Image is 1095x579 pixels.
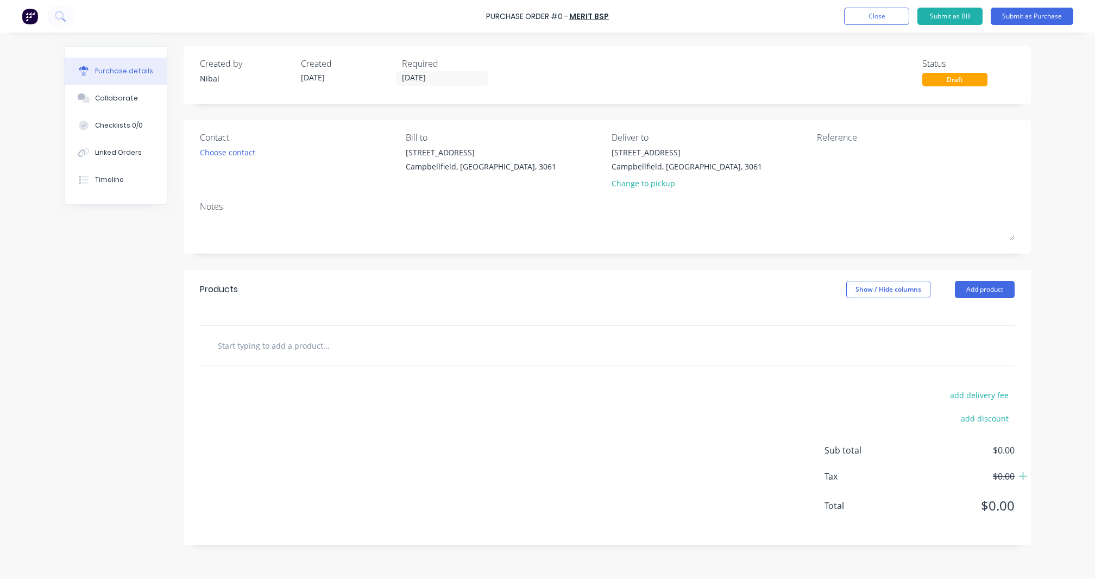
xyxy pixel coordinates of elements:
div: Purchase details [95,66,153,76]
div: Choose contact [200,147,255,158]
button: add delivery fee [943,388,1015,402]
button: Checklists 0/0 [65,112,167,139]
input: Start typing to add a product... [217,335,435,356]
div: Campbellfield, [GEOGRAPHIC_DATA], 3061 [612,161,762,172]
button: Collaborate [65,85,167,112]
div: Nibal [200,73,292,84]
div: Notes [200,200,1015,213]
button: Submit as Bill [917,8,983,25]
button: Close [844,8,909,25]
a: Merit BSP [569,11,609,22]
div: Deliver to [612,131,809,144]
div: Collaborate [95,93,138,103]
div: Checklists 0/0 [95,121,143,130]
div: Created by [200,57,292,70]
span: $0.00 [906,470,1015,483]
div: Change to pickup [612,178,762,189]
div: Purchase Order #0 - [486,11,568,22]
button: Purchase details [65,58,167,85]
span: $0.00 [906,496,1015,515]
button: Add product [955,281,1015,298]
div: Contact [200,131,398,144]
button: add discount [954,411,1015,425]
div: Bill to [406,131,603,144]
div: Status [922,57,1015,70]
div: Created [301,57,393,70]
button: Timeline [65,166,167,193]
button: Linked Orders [65,139,167,166]
div: Campbellfield, [GEOGRAPHIC_DATA], 3061 [406,161,556,172]
div: Reference [817,131,1015,144]
div: Draft [922,73,987,86]
div: Timeline [95,175,124,185]
div: Linked Orders [95,148,142,158]
span: $0.00 [906,444,1015,457]
button: Show / Hide columns [846,281,930,298]
span: Total [825,499,906,512]
img: Factory [22,8,38,24]
div: Products [200,283,238,296]
span: Sub total [825,444,906,457]
div: Required [402,57,494,70]
div: [STREET_ADDRESS] [612,147,762,158]
button: Submit as Purchase [991,8,1073,25]
span: Tax [825,470,906,483]
div: [STREET_ADDRESS] [406,147,556,158]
